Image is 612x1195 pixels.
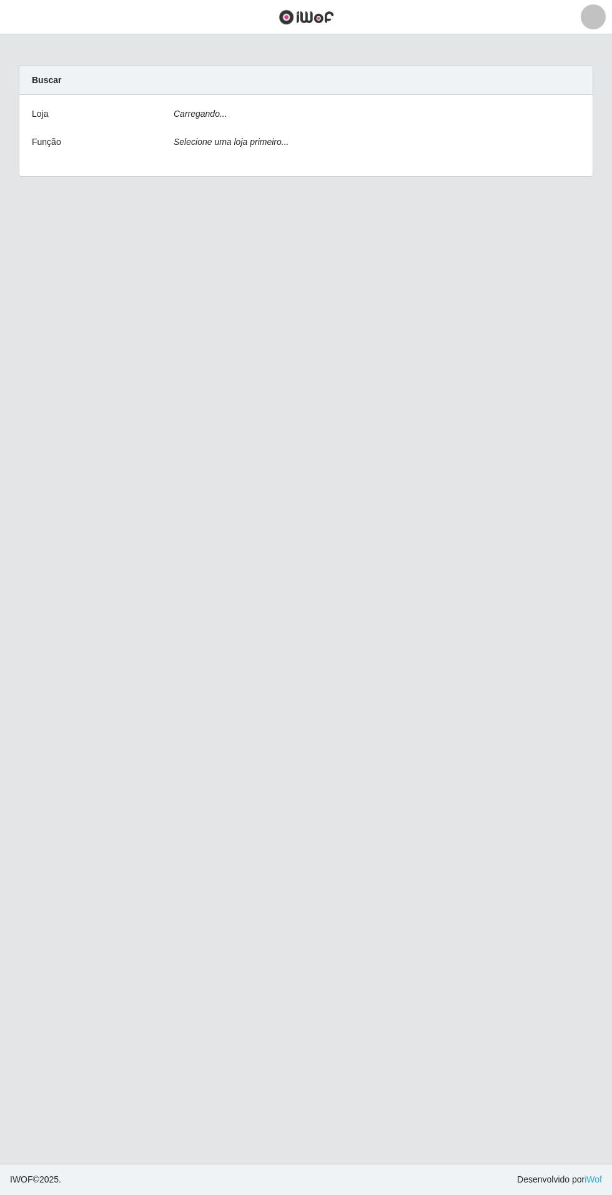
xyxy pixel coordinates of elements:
[10,1174,33,1184] span: IWOF
[32,136,61,149] label: Função
[279,9,334,25] img: CoreUI Logo
[174,109,227,119] i: Carregando...
[174,137,289,147] i: Selecione uma loja primeiro...
[517,1173,602,1186] span: Desenvolvido por
[10,1173,61,1186] span: © 2025 .
[32,75,61,85] strong: Buscar
[32,107,48,121] label: Loja
[585,1174,602,1184] a: iWof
